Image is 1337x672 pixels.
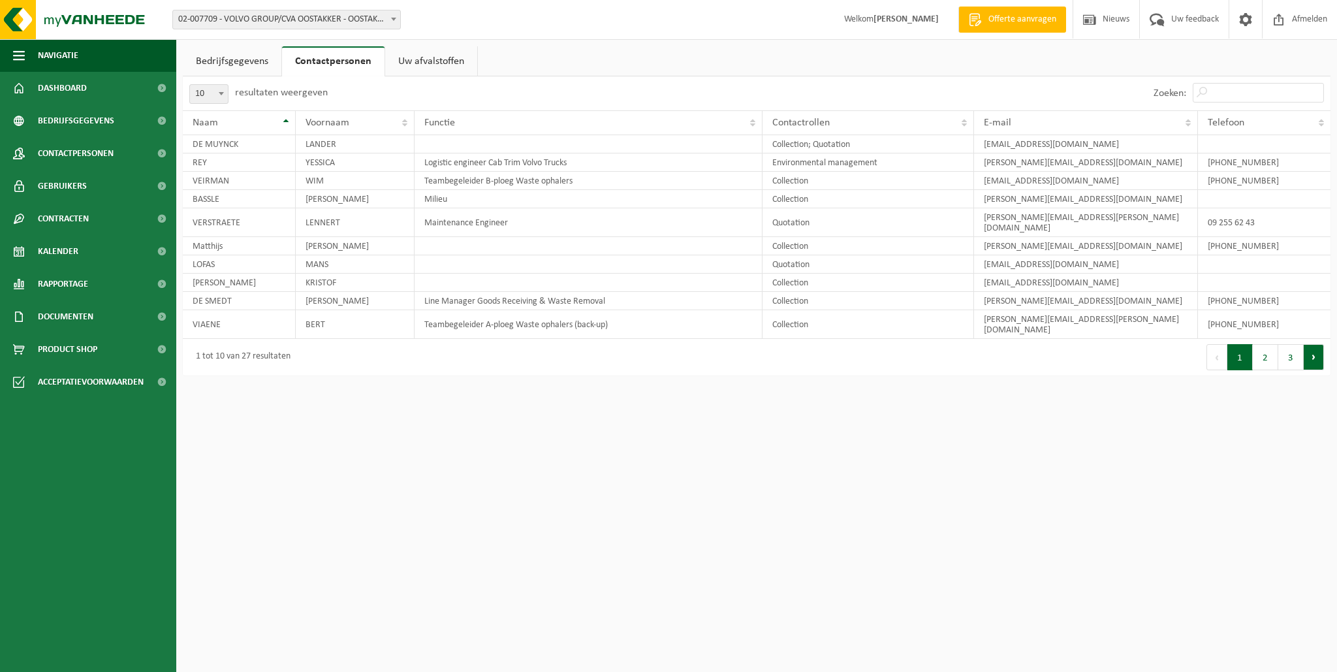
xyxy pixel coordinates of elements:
[38,300,93,333] span: Documenten
[974,135,1198,153] td: [EMAIL_ADDRESS][DOMAIN_NAME]
[763,274,974,292] td: Collection
[183,292,296,310] td: DE SMEDT
[189,345,291,369] div: 1 tot 10 van 27 resultaten
[296,310,415,339] td: BERT
[296,190,415,208] td: [PERSON_NAME]
[974,292,1198,310] td: [PERSON_NAME][EMAIL_ADDRESS][DOMAIN_NAME]
[415,172,762,190] td: Teambegeleider B-ploeg Waste ophalers
[38,39,78,72] span: Navigatie
[415,190,762,208] td: Milieu
[172,10,401,29] span: 02-007709 - VOLVO GROUP/CVA OOSTAKKER - OOSTAKKER
[235,88,328,98] label: resultaten weergeven
[772,118,830,128] span: Contactrollen
[38,137,114,170] span: Contactpersonen
[974,274,1198,292] td: [EMAIL_ADDRESS][DOMAIN_NAME]
[1278,344,1304,370] button: 3
[984,118,1011,128] span: E-mail
[38,366,144,398] span: Acceptatievoorwaarden
[296,292,415,310] td: [PERSON_NAME]
[38,202,89,235] span: Contracten
[1198,237,1330,255] td: [PHONE_NUMBER]
[385,46,477,76] a: Uw afvalstoffen
[763,172,974,190] td: Collection
[296,135,415,153] td: LANDER
[1198,310,1330,339] td: [PHONE_NUMBER]
[763,190,974,208] td: Collection
[183,46,281,76] a: Bedrijfsgegevens
[1198,153,1330,172] td: [PHONE_NUMBER]
[183,135,296,153] td: DE MUYNCK
[985,13,1060,26] span: Offerte aanvragen
[1208,118,1244,128] span: Telefoon
[296,153,415,172] td: YESSICA
[763,310,974,339] td: Collection
[1154,88,1186,99] label: Zoeken:
[38,268,88,300] span: Rapportage
[282,46,385,76] a: Contactpersonen
[974,172,1198,190] td: [EMAIL_ADDRESS][DOMAIN_NAME]
[424,118,455,128] span: Functie
[415,310,762,339] td: Teambegeleider A-ploeg Waste ophalers (back-up)
[1227,344,1253,370] button: 1
[193,118,218,128] span: Naam
[873,14,939,24] strong: [PERSON_NAME]
[183,310,296,339] td: VIAENE
[415,153,762,172] td: Logistic engineer Cab Trim Volvo Trucks
[1304,344,1324,370] button: Next
[1198,172,1330,190] td: [PHONE_NUMBER]
[38,72,87,104] span: Dashboard
[183,190,296,208] td: BASSLE
[183,172,296,190] td: VEIRMAN
[763,153,974,172] td: Environmental management
[1206,344,1227,370] button: Previous
[306,118,349,128] span: Voornaam
[183,255,296,274] td: LOFAS
[974,237,1198,255] td: [PERSON_NAME][EMAIL_ADDRESS][DOMAIN_NAME]
[296,172,415,190] td: WIM
[974,255,1198,274] td: [EMAIL_ADDRESS][DOMAIN_NAME]
[183,153,296,172] td: REY
[1198,292,1330,310] td: [PHONE_NUMBER]
[1253,344,1278,370] button: 2
[38,104,114,137] span: Bedrijfsgegevens
[296,237,415,255] td: [PERSON_NAME]
[38,170,87,202] span: Gebruikers
[763,237,974,255] td: Collection
[1198,208,1330,237] td: 09 255 62 43
[38,235,78,268] span: Kalender
[173,10,400,29] span: 02-007709 - VOLVO GROUP/CVA OOSTAKKER - OOSTAKKER
[763,208,974,237] td: Quotation
[763,135,974,153] td: Collection; Quotation
[183,237,296,255] td: Matthijs
[183,208,296,237] td: VERSTRAETE
[974,310,1198,339] td: [PERSON_NAME][EMAIL_ADDRESS][PERSON_NAME][DOMAIN_NAME]
[189,84,228,104] span: 10
[296,255,415,274] td: MANS
[190,85,228,103] span: 10
[974,153,1198,172] td: [PERSON_NAME][EMAIL_ADDRESS][DOMAIN_NAME]
[974,208,1198,237] td: [PERSON_NAME][EMAIL_ADDRESS][PERSON_NAME][DOMAIN_NAME]
[296,274,415,292] td: KRISTOF
[183,274,296,292] td: [PERSON_NAME]
[415,292,762,310] td: Line Manager Goods Receiving & Waste Removal
[296,208,415,237] td: LENNERT
[974,190,1198,208] td: [PERSON_NAME][EMAIL_ADDRESS][DOMAIN_NAME]
[38,333,97,366] span: Product Shop
[763,255,974,274] td: Quotation
[415,208,762,237] td: Maintenance Engineer
[958,7,1066,33] a: Offerte aanvragen
[763,292,974,310] td: Collection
